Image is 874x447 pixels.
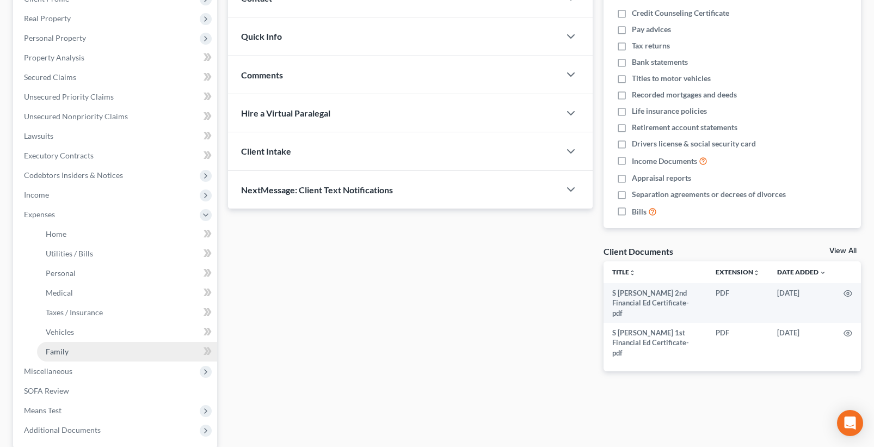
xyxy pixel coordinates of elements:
span: Bills [632,206,647,217]
span: Appraisal reports [632,173,691,183]
td: [DATE] [768,323,835,363]
span: Tax returns [632,40,670,51]
span: Retirement account statements [632,122,737,133]
a: Titleunfold_more [612,268,636,276]
div: Client Documents [604,246,673,257]
a: Unsecured Priority Claims [15,87,217,107]
span: Comments [241,70,283,80]
a: View All [829,247,857,255]
a: Date Added expand_more [777,268,826,276]
a: Unsecured Nonpriority Claims [15,107,217,126]
span: Credit Counseling Certificate [632,8,729,19]
span: Home [46,229,66,238]
span: Income [24,190,49,199]
span: Utilities / Bills [46,249,93,258]
span: Hire a Virtual Paralegal [241,108,330,118]
span: Secured Claims [24,72,76,82]
span: Recorded mortgages and deeds [632,89,737,100]
a: SOFA Review [15,381,217,401]
span: Miscellaneous [24,366,72,376]
a: Medical [37,283,217,303]
span: Titles to motor vehicles [632,73,711,84]
span: Family [46,347,69,356]
span: NextMessage: Client Text Notifications [241,185,393,195]
td: [DATE] [768,283,835,323]
span: Bank statements [632,57,688,68]
a: Utilities / Bills [37,244,217,264]
span: Property Analysis [24,53,84,62]
span: Pay advices [632,24,671,35]
span: Lawsuits [24,131,53,140]
span: Codebtors Insiders & Notices [24,170,123,180]
span: Vehicles [46,327,74,336]
td: S [PERSON_NAME] 2nd Financial Ed Certificate-pdf [604,283,707,323]
a: Family [37,342,217,362]
span: Client Intake [241,146,291,156]
span: Additional Documents [24,425,101,434]
span: Executory Contracts [24,151,94,160]
span: Unsecured Priority Claims [24,92,114,101]
a: Secured Claims [15,68,217,87]
span: Income Documents [632,156,697,167]
span: Expenses [24,210,55,219]
i: unfold_more [629,270,636,276]
span: Quick Info [241,31,282,41]
div: Open Intercom Messenger [837,410,863,436]
span: Personal [46,268,76,278]
span: Means Test [24,406,61,415]
a: Property Analysis [15,48,217,68]
span: Personal Property [24,33,86,42]
span: Taxes / Insurance [46,308,103,317]
td: PDF [707,283,768,323]
td: S [PERSON_NAME] 1st Financial Ed Certificate-pdf [604,323,707,363]
span: SOFA Review [24,386,69,395]
i: expand_more [820,270,826,276]
a: Extensionunfold_more [716,268,760,276]
span: Unsecured Nonpriority Claims [24,112,128,121]
span: Life insurance policies [632,106,707,117]
a: Executory Contracts [15,146,217,166]
span: Real Property [24,14,71,23]
a: Taxes / Insurance [37,303,217,322]
span: Separation agreements or decrees of divorces [632,189,786,200]
a: Lawsuits [15,126,217,146]
td: PDF [707,323,768,363]
a: Personal [37,264,217,283]
span: Drivers license & social security card [632,138,756,149]
i: unfold_more [753,270,760,276]
a: Home [37,224,217,244]
span: Medical [46,288,73,297]
a: Vehicles [37,322,217,342]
